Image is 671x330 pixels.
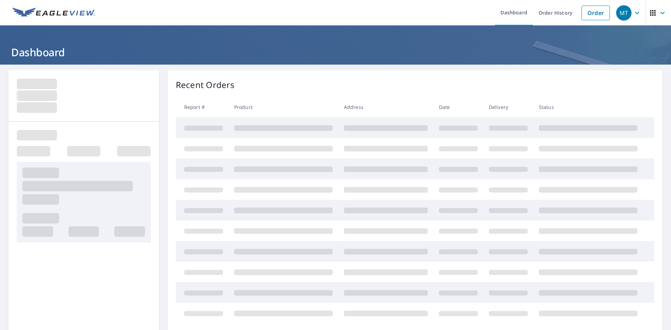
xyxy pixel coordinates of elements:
th: Address [338,97,433,117]
div: MT [616,5,632,21]
th: Date [433,97,483,117]
th: Report # [176,97,229,117]
th: Delivery [483,97,533,117]
th: Status [533,97,643,117]
a: Order [582,6,610,20]
img: EV Logo [13,8,95,18]
h1: Dashboard [8,45,663,59]
th: Product [229,97,338,117]
p: Recent Orders [176,79,235,91]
